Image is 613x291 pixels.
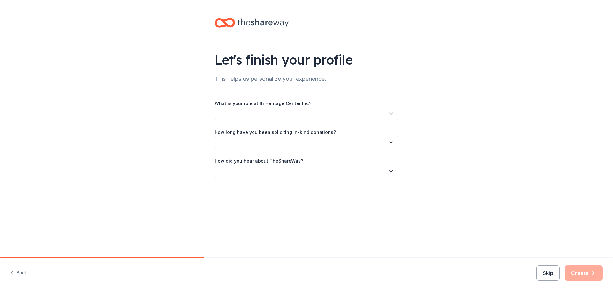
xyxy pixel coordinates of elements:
[215,100,311,107] label: What is your role at Ifi Heritage Center Inc?
[215,74,398,84] div: This helps us personalize your experience.
[215,129,336,135] label: How long have you been soliciting in-kind donations?
[10,266,27,280] button: Back
[536,265,560,281] button: Skip
[215,158,303,164] label: How did you hear about TheShareWay?
[215,51,398,69] div: Let's finish your profile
